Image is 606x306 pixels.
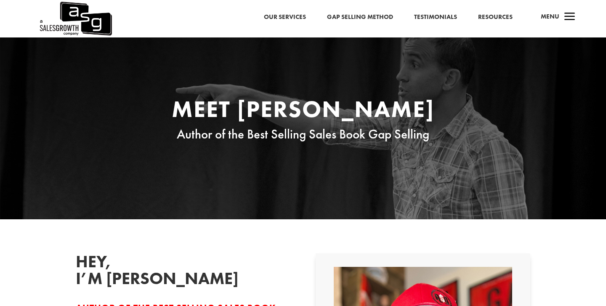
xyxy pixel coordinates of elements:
h1: Meet [PERSON_NAME] [143,97,463,125]
a: Our Services [264,12,306,23]
span: a [561,9,578,26]
a: Gap Selling Method [327,12,393,23]
span: Menu [541,12,559,21]
a: Resources [478,12,513,23]
a: Testimonials [414,12,457,23]
h2: Hey, I’m [PERSON_NAME] [76,253,202,291]
span: Author of the Best Selling Sales Book Gap Selling [177,126,429,142]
